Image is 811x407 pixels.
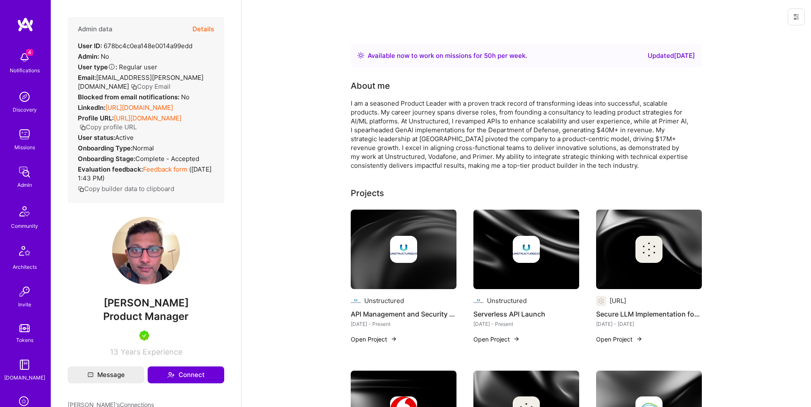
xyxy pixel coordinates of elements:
img: arrow-right [390,336,397,342]
button: Connect [148,366,224,383]
img: cover [473,210,579,289]
div: Notifications [10,66,40,75]
strong: Profile URL: [78,114,114,122]
h4: API Management and Security Enhancement [351,309,456,320]
strong: User type : [78,63,117,71]
div: Missions [14,143,35,152]
img: User Avatar [112,217,180,284]
i: icon Connect [167,371,175,379]
img: guide book [16,356,33,373]
div: [DATE] - Present [473,320,579,328]
span: normal [132,144,154,152]
div: No [78,52,109,61]
img: teamwork [16,126,33,143]
span: 4 [26,49,33,56]
button: Open Project [596,335,643,344]
div: Discovery [13,105,37,114]
i: icon Copy [131,84,137,90]
strong: Evaluation feedback: [78,165,143,173]
img: Community [14,201,35,221]
strong: User status: [78,134,115,142]
div: Regular user [78,63,157,71]
img: arrow-right [636,336,643,342]
div: [DATE] - [DATE] [596,320,702,328]
div: I am a seasoned Product Leader with a proven track record of transforming ideas into successful, ... [351,99,689,170]
h4: Admin data [78,25,113,33]
img: Company logo [351,296,361,306]
div: No [78,93,190,101]
button: Open Project [473,335,520,344]
i: icon Copy [78,186,84,192]
img: Company logo [513,236,540,263]
div: Invite [18,300,31,309]
img: Company logo [596,296,606,306]
strong: User ID: [78,42,102,50]
a: [URL][DOMAIN_NAME] [114,114,181,122]
button: Copy builder data to clipboard [78,184,174,193]
img: admin teamwork [16,164,33,180]
img: discovery [16,88,33,105]
img: logo [17,17,34,32]
div: Architects [13,262,37,271]
img: Company logo [635,236,663,263]
span: [PERSON_NAME] [68,297,224,309]
img: arrow-right [513,336,520,342]
div: Tokens [16,336,33,344]
span: [EMAIL_ADDRESS][PERSON_NAME][DOMAIN_NAME] [78,74,203,90]
strong: Onboarding Type: [78,144,132,152]
img: bell [16,49,33,66]
div: [URL] [610,296,626,305]
strong: Email: [78,74,96,82]
button: Open Project [351,335,397,344]
img: cover [596,210,702,289]
div: Admin [17,180,32,189]
button: Details [192,17,214,41]
span: Product Manager [103,310,189,322]
img: cover [351,210,456,289]
div: Community [11,221,38,230]
strong: Onboarding Stage: [78,155,135,163]
img: Company logo [390,236,417,263]
div: About me [351,79,390,92]
img: tokens [19,324,30,332]
button: Copy profile URL [80,123,137,131]
div: Unstructured [487,296,527,305]
i: Help [108,63,115,71]
span: Complete - Accepted [135,155,199,163]
i: icon Copy [80,124,86,131]
img: Invite [16,283,33,300]
strong: LinkedIn: [78,104,105,112]
button: Message [68,366,144,383]
img: Company logo [473,296,484,306]
strong: Blocked from email notifications: [78,93,181,101]
div: ( [DATE] 1:43 PM ) [78,165,214,183]
span: 50 [484,52,492,60]
img: Availability [357,52,364,59]
a: Feedback form [143,165,187,173]
strong: Admin: [78,52,99,60]
button: Copy Email [131,82,170,91]
div: [DATE] - Present [351,320,456,328]
img: Architects [14,242,35,262]
span: 13 [110,347,118,356]
div: 678bc4c0ea148e0014a99edd [78,41,192,50]
div: Available now to work on missions for h per week . [368,51,527,61]
a: [URL][DOMAIN_NAME] [105,104,173,112]
span: Years Experience [121,347,182,356]
div: [DOMAIN_NAME] [4,373,45,382]
span: Active [115,134,134,142]
h4: Secure LLM Implementation for Department of Defense [596,309,702,320]
div: Unstructured [364,296,404,305]
div: Projects [351,187,384,199]
i: icon Mail [88,372,93,378]
h4: Serverless API Launch [473,309,579,320]
img: A.Teamer in Residence [139,331,149,341]
div: Updated [DATE] [648,51,695,61]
